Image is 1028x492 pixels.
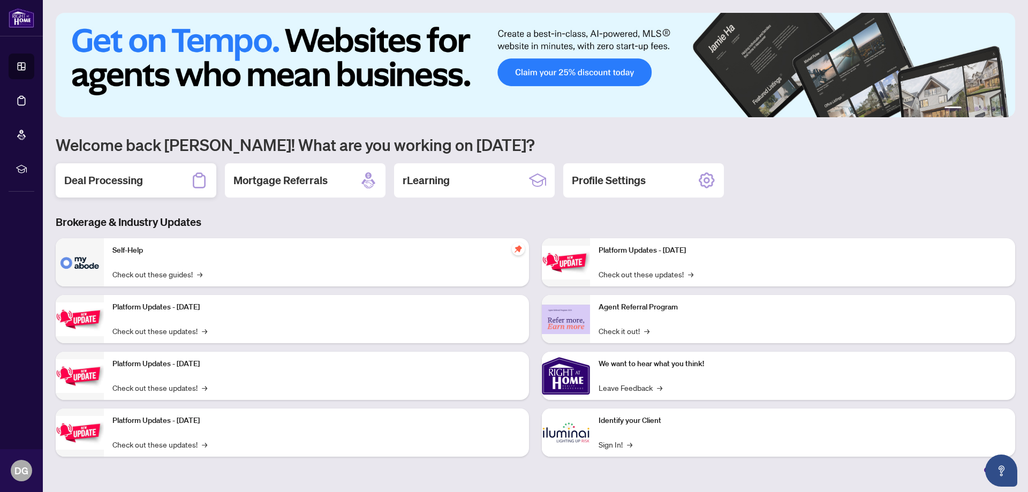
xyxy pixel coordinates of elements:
[202,382,207,393] span: →
[542,352,590,400] img: We want to hear what you think!
[644,325,649,337] span: →
[56,359,104,393] img: Platform Updates - July 21, 2025
[974,107,979,111] button: 3
[202,325,207,337] span: →
[657,382,662,393] span: →
[9,8,34,28] img: logo
[233,173,328,188] h2: Mortgage Referrals
[56,215,1015,230] h3: Brokerage & Industry Updates
[112,268,202,280] a: Check out these guides!→
[56,416,104,450] img: Platform Updates - July 8, 2025
[112,415,520,427] p: Platform Updates - [DATE]
[1000,107,1004,111] button: 6
[14,463,28,478] span: DG
[627,438,632,450] span: →
[599,382,662,393] a: Leave Feedback→
[688,268,693,280] span: →
[599,415,1007,427] p: Identify your Client
[966,107,970,111] button: 2
[599,325,649,337] a: Check it out!→
[56,13,1015,117] img: Slide 0
[944,107,962,111] button: 1
[112,438,207,450] a: Check out these updates!→
[599,301,1007,313] p: Agent Referral Program
[112,325,207,337] a: Check out these updates!→
[542,408,590,457] img: Identify your Client
[983,107,987,111] button: 4
[542,305,590,334] img: Agent Referral Program
[512,243,525,255] span: pushpin
[599,438,632,450] a: Sign In!→
[64,173,143,188] h2: Deal Processing
[202,438,207,450] span: →
[197,268,202,280] span: →
[112,245,520,256] p: Self-Help
[985,455,1017,487] button: Open asap
[542,246,590,279] img: Platform Updates - June 23, 2025
[56,238,104,286] img: Self-Help
[992,107,996,111] button: 5
[403,173,450,188] h2: rLearning
[56,302,104,336] img: Platform Updates - September 16, 2025
[112,358,520,370] p: Platform Updates - [DATE]
[599,245,1007,256] p: Platform Updates - [DATE]
[56,134,1015,155] h1: Welcome back [PERSON_NAME]! What are you working on [DATE]?
[572,173,646,188] h2: Profile Settings
[599,268,693,280] a: Check out these updates!→
[112,301,520,313] p: Platform Updates - [DATE]
[599,358,1007,370] p: We want to hear what you think!
[112,382,207,393] a: Check out these updates!→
